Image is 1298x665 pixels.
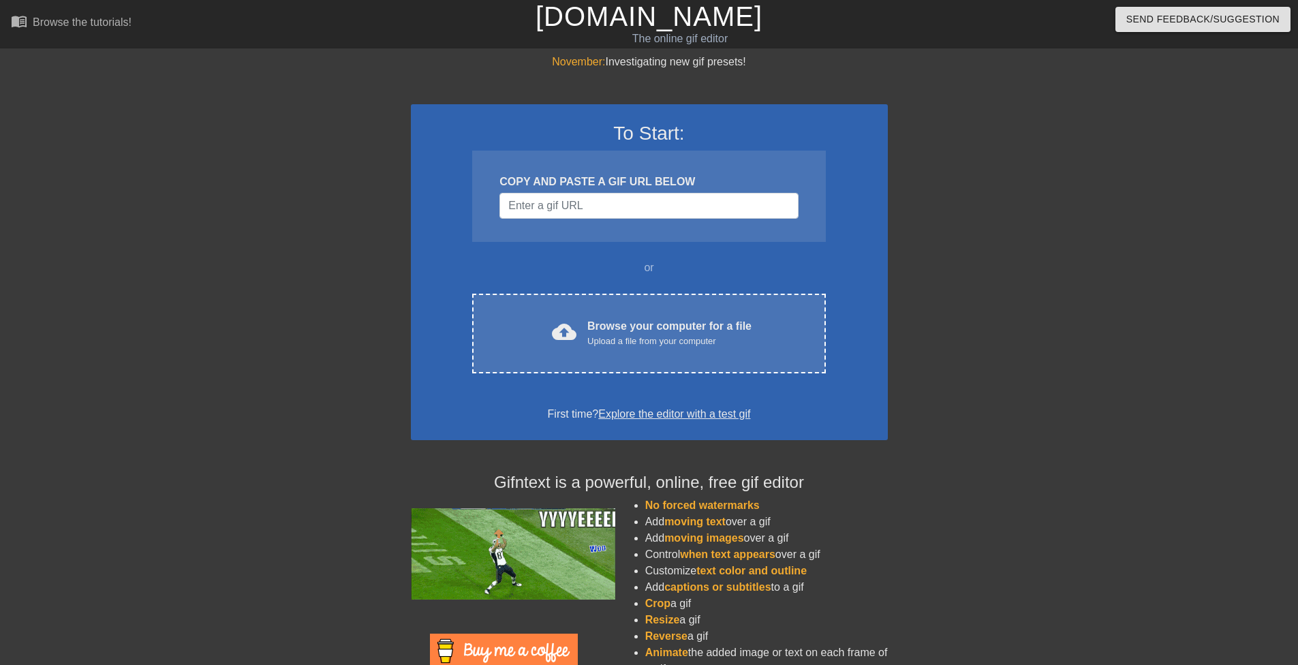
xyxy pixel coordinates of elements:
span: menu_book [11,13,27,29]
div: or [446,260,852,276]
div: Upload a file from your computer [587,335,752,348]
a: Browse the tutorials! [11,13,132,34]
a: Explore the editor with a test gif [598,408,750,420]
button: Send Feedback/Suggestion [1115,7,1291,32]
div: Browse the tutorials! [33,16,132,28]
input: Username [499,193,798,219]
li: Control over a gif [645,546,888,563]
span: Reverse [645,630,687,642]
span: November: [552,56,605,67]
span: captions or subtitles [664,581,771,593]
span: when text appears [680,548,775,560]
li: a gif [645,628,888,645]
span: Send Feedback/Suggestion [1126,11,1280,28]
li: Add over a gif [645,514,888,530]
span: moving text [664,516,726,527]
div: The online gif editor [439,31,921,47]
span: moving images [664,532,743,544]
span: Resize [645,614,680,625]
li: Add over a gif [645,530,888,546]
div: Investigating new gif presets! [411,54,888,70]
div: COPY AND PASTE A GIF URL BELOW [499,174,798,190]
li: Customize [645,563,888,579]
span: No forced watermarks [645,499,760,511]
div: First time? [429,406,870,422]
li: a gif [645,596,888,612]
img: football_small.gif [411,508,615,600]
span: Animate [645,647,688,658]
span: text color and outline [696,565,807,576]
li: a gif [645,612,888,628]
span: Crop [645,598,670,609]
span: cloud_upload [552,320,576,344]
a: [DOMAIN_NAME] [536,1,762,31]
div: Browse your computer for a file [587,318,752,348]
h3: To Start: [429,122,870,145]
h4: Gifntext is a powerful, online, free gif editor [411,473,888,493]
li: Add to a gif [645,579,888,596]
